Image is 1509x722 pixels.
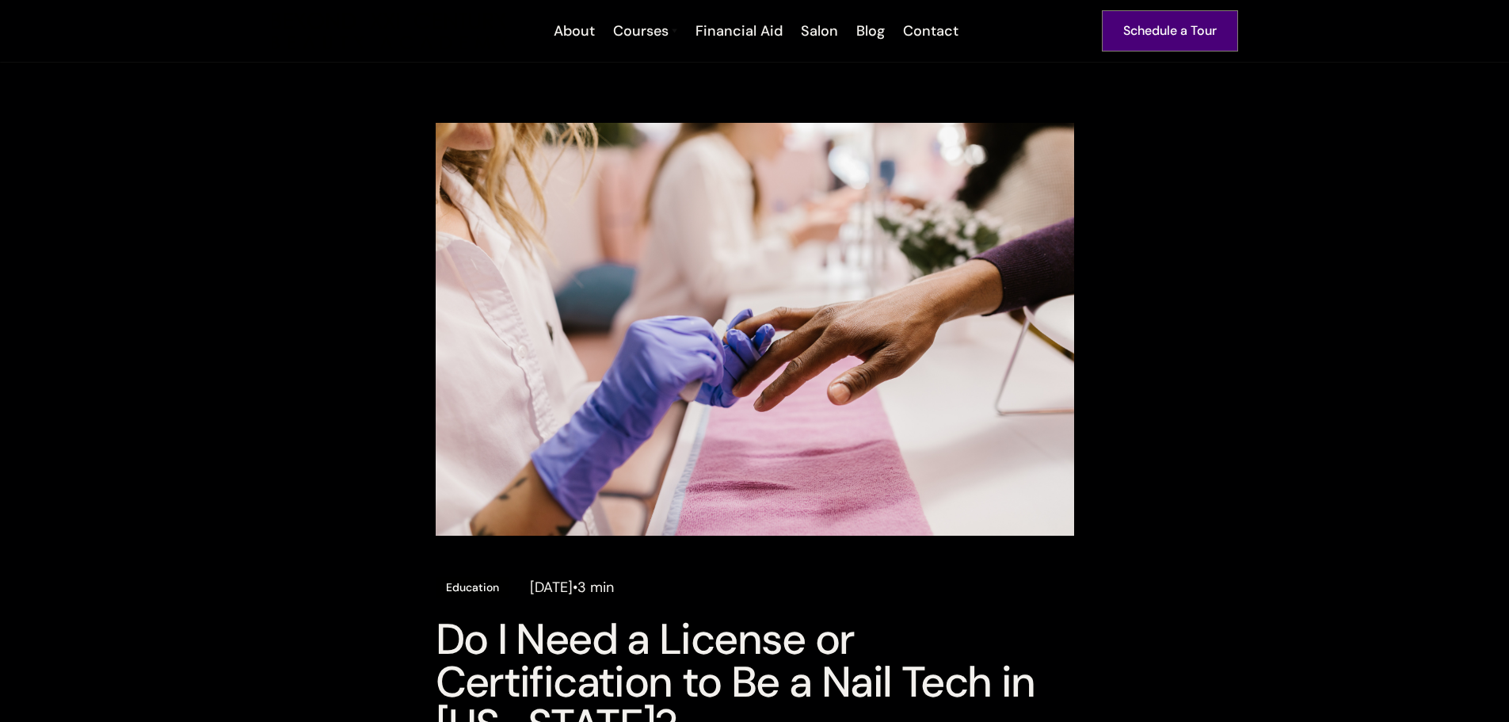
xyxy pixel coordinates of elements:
div: • [573,577,577,598]
a: Blog [846,21,893,41]
img: beyond 21st century beauty academy logo [272,13,507,50]
a: Education [436,577,509,598]
a: Schedule a Tour [1102,10,1238,52]
img: licensed nail tech close up [436,123,1074,536]
div: About [554,21,595,41]
a: home [272,13,507,50]
a: Courses [613,21,677,41]
div: Contact [903,21,958,41]
div: Financial Aid [695,21,783,41]
a: Contact [893,21,966,41]
div: Schedule a Tour [1123,21,1217,41]
a: About [543,21,603,41]
div: Courses [613,21,669,41]
div: [DATE] [530,577,573,598]
a: Financial Aid [685,21,791,41]
div: 3 min [577,577,614,598]
div: Blog [856,21,885,41]
a: Salon [791,21,846,41]
div: Salon [801,21,838,41]
div: Education [446,579,499,596]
